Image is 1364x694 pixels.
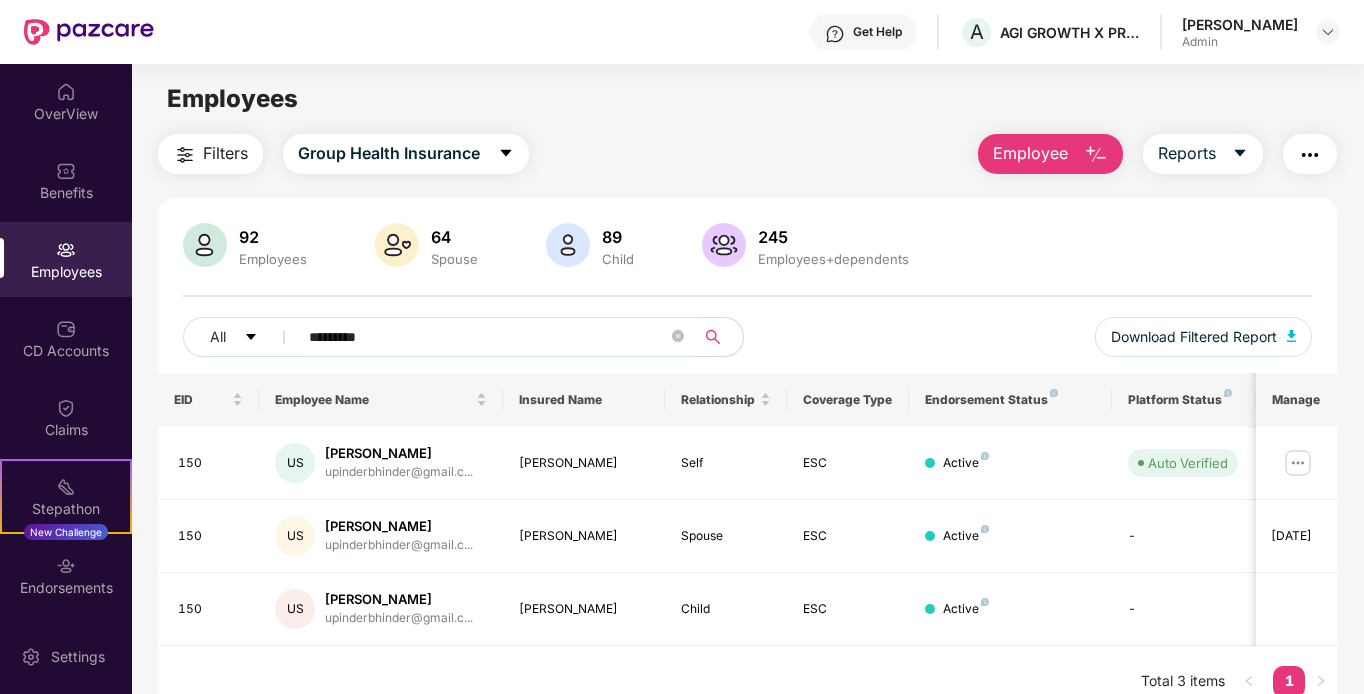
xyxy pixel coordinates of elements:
[427,251,482,267] div: Spouse
[24,524,108,540] div: New Challenge
[1148,453,1228,473] div: Auto Verified
[24,19,154,45] img: New Pazcare Logo
[981,525,989,533] img: svg+xml;base64,PHN2ZyB4bWxucz0iaHR0cDovL3d3dy53My5vcmcvMjAwMC9zdmciIHdpZHRoPSI4IiBoZWlnaHQ9IjgiIH...
[981,598,989,606] img: svg+xml;base64,PHN2ZyB4bWxucz0iaHR0cDovL3d3dy53My5vcmcvMjAwMC9zdmciIHdpZHRoPSI4IiBoZWlnaHQ9IjgiIH...
[519,454,650,473] div: [PERSON_NAME]
[925,392,1096,408] div: Endorsement Status
[672,328,684,347] span: close-circle
[325,609,473,628] div: upinderbhinder@gmail.c...
[325,517,473,536] div: [PERSON_NAME]
[1282,447,1314,479] img: manageButton
[546,223,590,267] img: svg+xml;base64,PHN2ZyB4bWxucz0iaHR0cDovL3d3dy53My5vcmcvMjAwMC9zdmciIHhtbG5zOnhsaW5rPSJodHRwOi8vd3...
[1232,145,1248,163] span: caret-down
[598,227,638,247] div: 89
[1298,143,1322,167] img: svg+xml;base64,PHN2ZyB4bWxucz0iaHR0cDovL3d3dy53My5vcmcvMjAwMC9zdmciIHdpZHRoPSIyNCIgaGVpZ2h0PSIyNC...
[803,454,893,473] div: ESC
[275,443,315,483] div: US
[1158,141,1216,166] span: Reports
[1224,389,1232,397] img: svg+xml;base64,PHN2ZyB4bWxucz0iaHR0cDovL3d3dy53My5vcmcvMjAwMC9zdmciIHdpZHRoPSI4IiBoZWlnaHQ9IjgiIH...
[1287,330,1297,342] img: svg+xml;base64,PHN2ZyB4bWxucz0iaHR0cDovL3d3dy53My5vcmcvMjAwMC9zdmciIHhtbG5zOnhsaW5rPSJodHRwOi8vd3...
[970,20,984,44] span: A
[56,82,76,102] img: svg+xml;base64,PHN2ZyBpZD0iSG9tZSIgeG1sbnM9Imh0dHA6Ly93d3cudzMub3JnLzIwMDAvc3ZnIiB3aWR0aD0iMjAiIG...
[803,600,893,619] div: ESC
[694,329,733,345] span: search
[503,373,666,427] th: Insured Name
[56,161,76,181] img: svg+xml;base64,PHN2ZyBpZD0iQmVuZWZpdHMiIHhtbG5zPSJodHRwOi8vd3d3LnczLm9yZy8yMDAwL3N2ZyIgd2lkdGg9Ij...
[174,392,229,408] span: EID
[681,392,756,408] span: Relationship
[173,143,197,167] img: svg+xml;base64,PHN2ZyB4bWxucz0iaHR0cDovL3d3dy53My5vcmcvMjAwMC9zdmciIHdpZHRoPSIyNCIgaGVpZ2h0PSIyNC...
[21,647,41,667] img: svg+xml;base64,PHN2ZyBpZD0iU2V0dGluZy0yMHgyMCIgeG1sbnM9Imh0dHA6Ly93d3cudzMub3JnLzIwMDAvc3ZnIiB3aW...
[754,227,913,247] div: 245
[183,223,227,267] img: svg+xml;base64,PHN2ZyB4bWxucz0iaHR0cDovL3d3dy53My5vcmcvMjAwMC9zdmciIHhtbG5zOnhsaW5rPSJodHRwOi8vd3...
[56,240,76,260] img: svg+xml;base64,PHN2ZyBpZD0iRW1wbG95ZWVzIiB4bWxucz0iaHR0cDovL3d3dy53My5vcmcvMjAwMC9zdmciIHdpZHRoPS...
[943,454,989,473] div: Active
[598,251,638,267] div: Child
[803,527,893,546] div: ESC
[178,527,244,546] div: 150
[993,141,1068,166] span: Employee
[325,463,473,482] div: upinderbhinder@gmail.c...
[681,600,771,619] div: Child
[981,452,989,460] img: svg+xml;base64,PHN2ZyB4bWxucz0iaHR0cDovL3d3dy53My5vcmcvMjAwMC9zdmciIHdpZHRoPSI4IiBoZWlnaHQ9IjgiIH...
[56,556,76,576] img: svg+xml;base64,PHN2ZyBpZD0iRW5kb3JzZW1lbnRzIiB4bWxucz0iaHR0cDovL3d3dy53My5vcmcvMjAwMC9zdmciIHdpZH...
[1143,134,1263,174] button: Reportscaret-down
[1256,373,1337,427] th: Manage
[298,141,480,166] span: Group Health Insurance
[943,600,989,619] div: Active
[427,227,482,247] div: 64
[375,223,419,267] img: svg+xml;base64,PHN2ZyB4bWxucz0iaHR0cDovL3d3dy53My5vcmcvMjAwMC9zdmciIHhtbG5zOnhsaW5rPSJodHRwOi8vd3...
[1128,392,1238,408] div: Platform Status
[259,373,503,427] th: Employee Name
[1112,500,1254,573] td: -
[167,84,298,113] span: Employees
[56,398,76,418] img: svg+xml;base64,PHN2ZyBpZD0iQ2xhaW0iIHhtbG5zPSJodHRwOi8vd3d3LnczLm9yZy8yMDAwL3N2ZyIgd2lkdGg9IjIwIi...
[498,145,514,163] span: caret-down
[665,373,787,427] th: Relationship
[2,499,130,519] div: Stepathon
[325,444,473,463] div: [PERSON_NAME]
[56,477,76,497] img: svg+xml;base64,PHN2ZyB4bWxucz0iaHR0cDovL3d3dy53My5vcmcvMjAwMC9zdmciIHdpZHRoPSIyMSIgaGVpZ2h0PSIyMC...
[283,134,529,174] button: Group Health Insurancecaret-down
[56,319,76,339] img: svg+xml;base64,PHN2ZyBpZD0iQ0RfQWNjb3VudHMiIGRhdGEtbmFtZT0iQ0QgQWNjb3VudHMiIHhtbG5zPSJodHRwOi8vd3...
[754,251,913,267] div: Employees+dependents
[681,527,771,546] div: Spouse
[943,527,989,546] div: Active
[203,141,248,166] span: Filters
[210,326,226,348] span: All
[325,590,473,609] div: [PERSON_NAME]
[275,589,315,629] div: US
[235,227,311,247] div: 92
[275,516,315,556] div: US
[694,317,744,357] button: search
[1243,675,1255,687] span: left
[1182,34,1298,50] div: Admin
[1084,143,1108,167] img: svg+xml;base64,PHN2ZyB4bWxucz0iaHR0cDovL3d3dy53My5vcmcvMjAwMC9zdmciIHhtbG5zOnhsaW5rPSJodHRwOi8vd3...
[178,454,244,473] div: 150
[825,24,845,44] img: svg+xml;base64,PHN2ZyBpZD0iSGVscC0zMngzMiIgeG1sbnM9Imh0dHA6Ly93d3cudzMub3JnLzIwMDAvc3ZnIiB3aWR0aD...
[702,223,746,267] img: svg+xml;base64,PHN2ZyB4bWxucz0iaHR0cDovL3d3dy53My5vcmcvMjAwMC9zdmciIHhtbG5zOnhsaW5rPSJodHRwOi8vd3...
[158,134,263,174] button: Filters
[853,24,902,40] div: Get Help
[244,330,258,346] span: caret-down
[1111,326,1277,348] span: Download Filtered Report
[158,373,260,427] th: EID
[681,454,771,473] div: Self
[1000,23,1140,42] div: AGI GROWTH X PRIVATE LIMITED
[978,134,1123,174] button: Employee
[1112,573,1254,646] td: -
[275,392,472,408] span: Employee Name
[325,536,473,555] div: upinderbhinder@gmail.c...
[45,647,111,667] div: Settings
[519,600,650,619] div: [PERSON_NAME]
[183,317,305,357] button: Allcaret-down
[1320,24,1336,40] img: svg+xml;base64,PHN2ZyBpZD0iRHJvcGRvd24tMzJ4MzIiIHhtbG5zPSJodHRwOi8vd3d3LnczLm9yZy8yMDAwL3N2ZyIgd2...
[1095,317,1313,357] button: Download Filtered Report
[235,251,311,267] div: Employees
[672,330,684,342] span: close-circle
[1315,675,1327,687] span: right
[178,600,244,619] div: 150
[787,373,909,427] th: Coverage Type
[1050,389,1058,397] img: svg+xml;base64,PHN2ZyB4bWxucz0iaHR0cDovL3d3dy53My5vcmcvMjAwMC9zdmciIHdpZHRoPSI4IiBoZWlnaHQ9IjgiIH...
[519,527,650,546] div: [PERSON_NAME]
